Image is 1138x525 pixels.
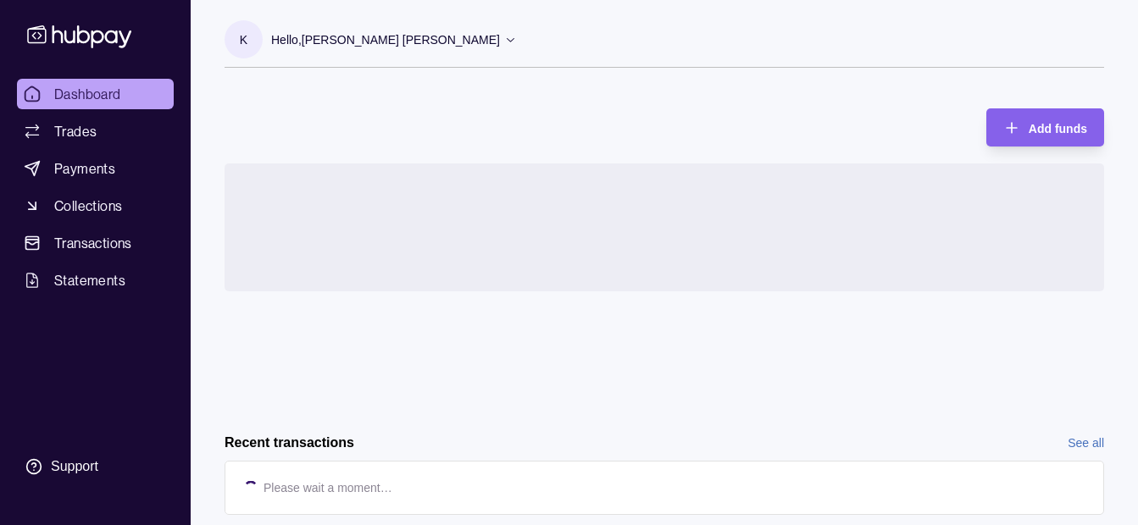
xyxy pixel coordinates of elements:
a: See all [1068,434,1104,452]
span: Collections [54,196,122,216]
a: Statements [17,265,174,296]
div: Support [51,457,98,476]
span: Transactions [54,233,132,253]
span: Dashboard [54,84,121,104]
a: Collections [17,191,174,221]
span: Statements [54,270,125,290]
p: Hello, [PERSON_NAME] [PERSON_NAME] [271,30,500,49]
a: Transactions [17,228,174,258]
a: Payments [17,153,174,184]
a: Support [17,449,174,484]
button: Add funds [986,108,1104,146]
p: K [240,30,247,49]
span: Payments [54,158,115,179]
span: Add funds [1029,122,1087,135]
a: Trades [17,116,174,146]
p: Please wait a moment… [264,478,392,497]
a: Dashboard [17,79,174,109]
span: Trades [54,121,97,141]
h2: Recent transactions [225,434,354,452]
